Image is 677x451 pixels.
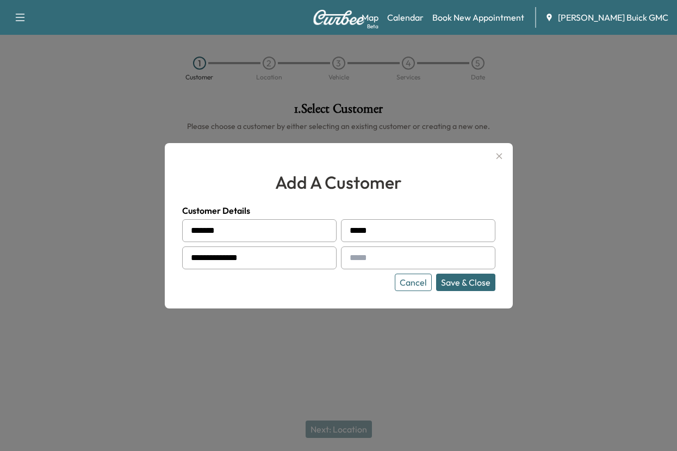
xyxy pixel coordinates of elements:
a: Calendar [387,11,424,24]
button: Cancel [395,274,432,291]
h4: Customer Details [182,204,495,217]
h2: add a customer [182,169,495,195]
span: [PERSON_NAME] Buick GMC [558,11,668,24]
img: Curbee Logo [313,10,365,25]
button: Save & Close [436,274,495,291]
a: MapBeta [362,11,378,24]
div: Beta [367,22,378,30]
a: Book New Appointment [432,11,524,24]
